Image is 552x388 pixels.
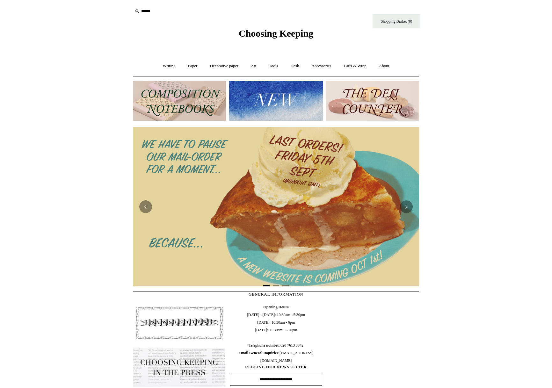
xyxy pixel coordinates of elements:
[230,364,322,370] span: RECEIVE OUR NEWSLETTER
[133,348,225,387] img: pf-635a2b01-aa89-4342-bbcd-4371b60f588c--In-the-press-Button_1200x.jpg
[133,303,225,343] img: pf-4db91bb9--1305-Newsletter-Button_1200x.jpg
[204,58,244,75] a: Decorative paper
[245,58,262,75] a: Art
[373,14,420,28] a: Shopping Basket (0)
[282,285,289,286] button: Page 3
[249,292,303,297] span: GENERAL INFORMATION
[139,200,152,213] button: Previous
[263,305,288,309] b: Opening Hours
[230,303,322,364] span: [DATE] - [DATE]: 10:30am - 5:30pm [DATE]: 10.30am - 6pm [DATE]: 11.30am - 5.30pm 020 7613 3842
[373,58,395,75] a: About
[338,58,372,75] a: Gifts & Wrap
[229,81,323,121] img: New.jpg__PID:f73bdf93-380a-4a35-bcfe-7823039498e1
[400,200,413,213] button: Next
[133,127,419,286] img: 2025 New Website coming soon.png__PID:95e867f5-3b87-426e-97a5-a534fe0a3431
[326,81,419,121] img: The Deli Counter
[182,58,203,75] a: Paper
[133,81,226,121] img: 202302 Composition ledgers.jpg__PID:69722ee6-fa44-49dd-a067-31375e5d54ec
[157,58,181,75] a: Writing
[238,351,280,355] b: Email General Inquiries:
[238,351,313,363] span: [EMAIL_ADDRESS][DOMAIN_NAME]
[239,33,313,38] a: Choosing Keeping
[263,58,284,75] a: Tools
[239,28,313,39] span: Choosing Keeping
[279,343,280,348] b: :
[249,343,280,348] b: Telephone number
[285,58,305,75] a: Desk
[263,285,270,286] button: Page 1
[273,285,279,286] button: Page 2
[306,58,337,75] a: Accessories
